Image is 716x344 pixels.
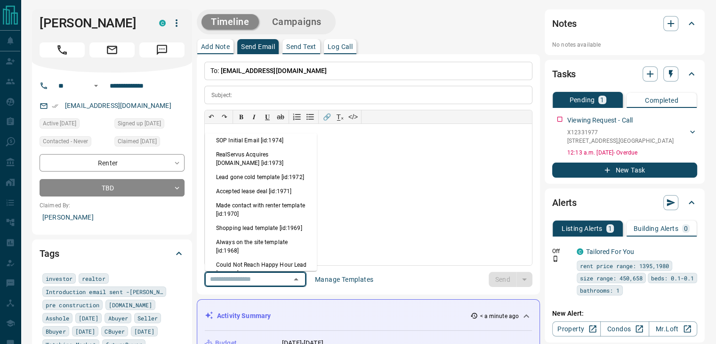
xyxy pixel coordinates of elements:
p: [PERSON_NAME] [40,210,185,225]
li: Lead gone cold template [id:1972] [205,170,317,184]
span: Bbuyer [46,327,66,336]
button: Open [90,80,102,91]
div: condos.ca [159,20,166,26]
span: Active [DATE] [43,119,76,128]
p: Completed [645,97,678,104]
p: < a minute ago [480,312,519,320]
a: Property [552,321,601,336]
li: Could Not Reach Happy Hour Lead [id:1830] [205,258,317,280]
button: ↷ [218,110,231,123]
div: split button [489,272,532,287]
button: 𝑰 [248,110,261,123]
p: Subject: [211,91,232,99]
div: Tasks [552,63,697,85]
button: 🔗 [320,110,333,123]
p: Pending [569,97,595,103]
p: Viewing Request - Call [567,115,633,125]
span: Asshole [46,313,69,323]
p: X12331977 [567,128,674,137]
div: Sun Apr 21 2024 [114,118,185,131]
p: Send Text [286,43,316,50]
button: T̲ₓ [333,110,346,123]
div: Activity Summary< a minute ago [205,307,532,325]
li: Made contact with renter template [id:1970] [205,198,317,221]
div: Tags [40,242,185,265]
button: Numbered list [290,110,304,123]
span: bathrooms: 1 [580,286,619,295]
button: ab [274,110,287,123]
s: ab [277,113,284,121]
span: beds: 0.1-0.1 [651,273,694,283]
button: Close [290,273,303,286]
p: Send Email [241,43,275,50]
span: Seller [137,313,158,323]
svg: Push Notification Only [552,255,559,262]
span: [DATE] [75,327,96,336]
span: CBuyer [105,327,125,336]
p: New Alert: [552,309,697,319]
span: [DATE] [79,313,99,323]
span: Signed up [DATE] [118,119,161,128]
a: [EMAIL_ADDRESS][DOMAIN_NAME] [65,102,171,109]
p: Log Call [328,43,353,50]
div: Sat Aug 09 2025 [40,118,110,131]
p: Listing Alerts [562,225,603,232]
button: </> [346,110,360,123]
li: Always on the site template [id:1968] [205,235,317,258]
div: TBD [40,179,185,197]
button: 𝐁 [234,110,248,123]
span: [EMAIL_ADDRESS][DOMAIN_NAME] [221,67,327,74]
h2: Tags [40,246,59,261]
li: SOP Initial Email [id:1974] [205,133,317,147]
div: Renter [40,154,185,172]
button: Bullet list [304,110,317,123]
h1: [PERSON_NAME] [40,16,145,31]
button: Timeline [201,14,259,30]
span: Email [89,42,135,57]
div: Notes [552,12,697,35]
span: Abuyer [108,313,128,323]
div: Sat Aug 09 2025 [114,136,185,149]
a: Condos [600,321,649,336]
span: Call [40,42,85,57]
p: 12:13 a.m. [DATE] - Overdue [567,148,697,157]
h2: Notes [552,16,577,31]
button: ↶ [205,110,218,123]
span: Introduction email sent -[PERSON_NAME] [46,287,163,296]
p: 1 [600,97,604,103]
span: investor [46,274,72,283]
p: Add Note [201,43,230,50]
p: 1 [608,225,612,232]
button: New Task [552,163,697,178]
p: 0 [684,225,688,232]
span: 𝐔 [265,113,270,121]
button: Manage Templates [309,272,379,287]
span: Message [139,42,185,57]
span: Claimed [DATE] [118,137,157,146]
p: Claimed By: [40,201,185,210]
h2: Alerts [552,195,577,210]
svg: Email Verified [52,103,58,109]
p: To: [204,62,532,80]
div: condos.ca [577,248,583,255]
li: Shopping lead template [id:1969] [205,221,317,235]
span: [DOMAIN_NAME] [109,300,152,310]
p: [STREET_ADDRESS] , [GEOGRAPHIC_DATA] [567,137,674,145]
div: Alerts [552,191,697,214]
button: 𝐔 [261,110,274,123]
span: pre construction [46,300,99,310]
li: RealServus Acquires [DOMAIN_NAME] [id:1973] [205,147,317,170]
p: Activity Summary [217,311,271,321]
span: realtor [82,274,105,283]
span: Contacted - Never [43,137,88,146]
a: Mr.Loft [649,321,697,336]
span: size range: 450,658 [580,273,643,283]
a: Tailored For You [586,248,634,255]
li: Accepted lease deal [id:1971] [205,184,317,198]
p: Off [552,247,571,255]
h2: Tasks [552,66,576,82]
span: [DATE] [134,327,154,336]
p: No notes available [552,41,697,49]
span: rent price range: 1395,1980 [580,261,669,270]
p: Building Alerts [634,225,678,232]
